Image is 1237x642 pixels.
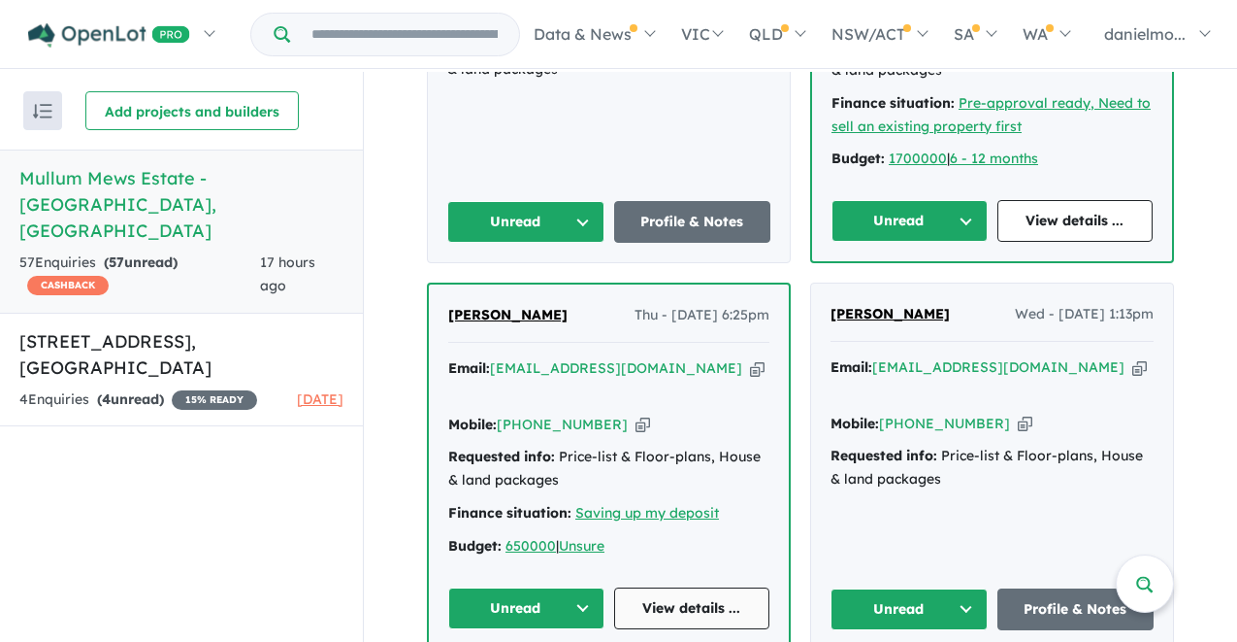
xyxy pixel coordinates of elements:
span: Wed - [DATE] 1:13pm [1015,303,1154,326]
img: sort.svg [33,104,52,118]
a: View details ... [997,200,1154,242]
h5: Mullum Mews Estate - [GEOGRAPHIC_DATA] , [GEOGRAPHIC_DATA] [19,165,343,244]
button: Copy [1132,357,1147,378]
a: 1700000 [889,150,947,167]
a: [EMAIL_ADDRESS][DOMAIN_NAME] [872,358,1124,376]
strong: Mobile: [830,415,879,432]
a: [PHONE_NUMBER] [497,416,628,433]
button: Copy [1018,414,1032,434]
strong: Requested info: [830,447,937,464]
strong: Email: [830,358,872,376]
strong: Finance situation: [831,94,955,112]
input: Try estate name, suburb, builder or developer [294,14,515,55]
a: [PERSON_NAME] [830,303,950,326]
strong: Email: [448,359,490,377]
strong: Mobile: [448,416,497,433]
a: Profile & Notes [997,589,1155,630]
img: Openlot PRO Logo White [28,23,190,48]
div: Price-list & Floor-plans, House & land packages [830,445,1154,491]
strong: ( unread) [97,390,164,408]
button: Unread [447,201,604,243]
div: Price-list & Floor-plans, House & land packages [448,446,769,492]
strong: Finance situation: [448,504,571,522]
span: danielmo... [1104,24,1186,44]
a: View details ... [614,588,770,629]
div: | [831,148,1153,171]
span: 17 hours ago [260,253,315,294]
span: 4 [102,390,111,408]
span: [PERSON_NAME] [448,306,568,323]
button: Add projects and builders [85,91,299,130]
button: Unread [831,200,988,242]
a: 6 - 12 months [950,150,1038,167]
a: [PERSON_NAME] [448,304,568,327]
span: [PERSON_NAME] [830,305,950,322]
a: Unsure [559,537,604,555]
span: 57 [109,253,124,271]
h5: [STREET_ADDRESS] , [GEOGRAPHIC_DATA] [19,328,343,381]
span: [DATE] [297,390,343,408]
a: 650000 [505,537,556,555]
a: Profile & Notes [614,201,771,243]
span: CASHBACK [27,276,109,295]
button: Unread [830,589,988,630]
a: Pre-approval ready, Need to sell an existing property first [831,94,1151,135]
button: Copy [750,358,765,379]
div: 4 Enquir ies [19,389,257,412]
div: 57 Enquir ies [19,252,260,298]
strong: Budget: [448,537,502,555]
div: | [448,535,769,558]
a: [PHONE_NUMBER] [879,415,1010,432]
strong: Requested info: [448,448,555,465]
span: Thu - [DATE] 6:25pm [635,304,769,327]
span: 15 % READY [172,390,257,410]
a: [EMAIL_ADDRESS][DOMAIN_NAME] [490,359,742,377]
a: Saving up my deposit [575,504,719,522]
button: Unread [448,588,604,629]
strong: ( unread) [104,253,178,271]
strong: Budget: [831,150,885,167]
button: Copy [635,415,650,435]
